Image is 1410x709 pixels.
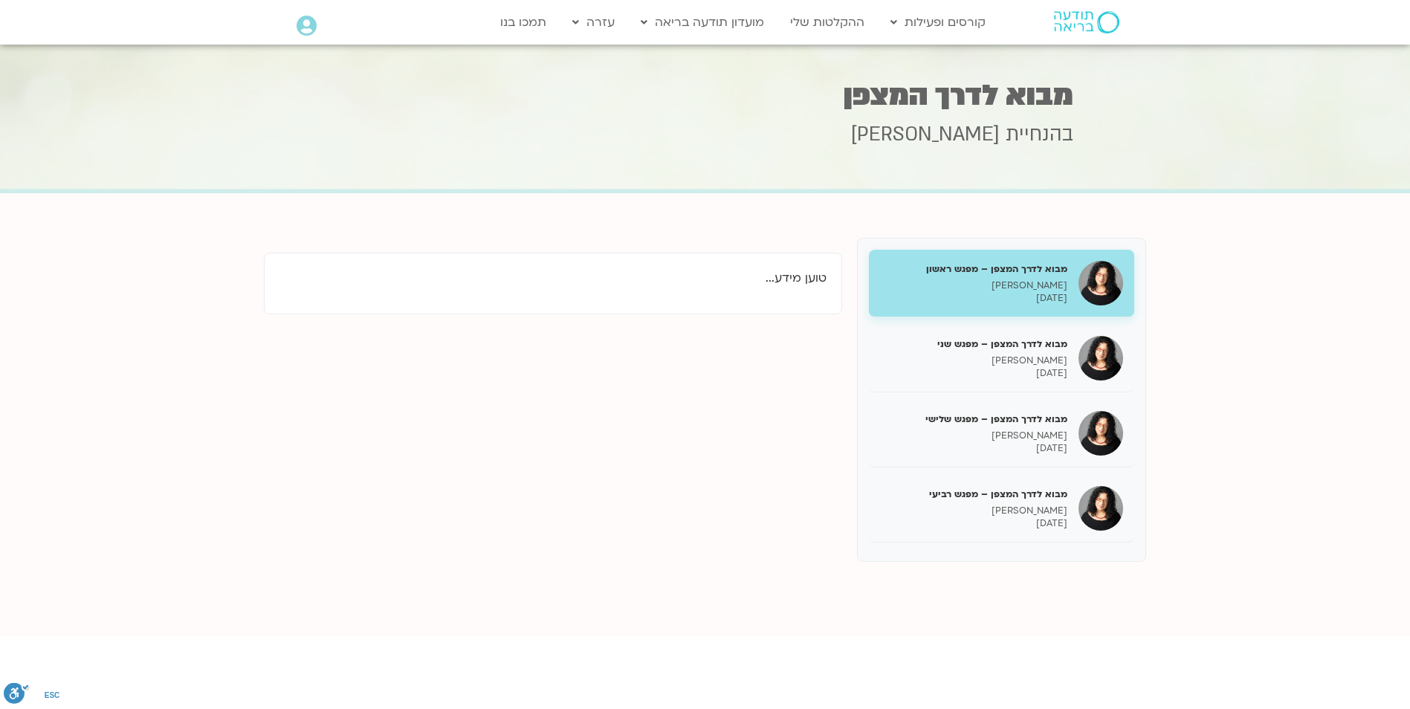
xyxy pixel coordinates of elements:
p: [DATE] [880,517,1067,530]
p: [PERSON_NAME] [880,430,1067,442]
span: [PERSON_NAME] [851,121,1000,148]
span: בהנחיית [1006,121,1073,148]
a: תמכו בנו [493,8,554,36]
img: מבוא לדרך המצפן – מפגש שלישי [1078,411,1123,456]
h5: מבוא לדרך המצפן – מפגש שני [880,337,1067,351]
p: [DATE] [880,367,1067,380]
a: עזרה [565,8,622,36]
p: [PERSON_NAME] [880,354,1067,367]
h5: מבוא לדרך המצפן – מפגש שלישי [880,412,1067,426]
p: [PERSON_NAME] [880,505,1067,517]
img: תודעה בריאה [1054,11,1119,33]
h5: מבוא לדרך המצפן – מפגש ראשון [880,262,1067,276]
img: מבוא לדרך המצפן – מפגש רביעי [1078,486,1123,531]
a: קורסים ופעילות [883,8,993,36]
img: מבוא לדרך המצפן – מפגש שני [1078,336,1123,381]
p: טוען מידע... [279,268,827,288]
h5: מבוא לדרך המצפן – מפגש רביעי [880,488,1067,501]
p: [DATE] [880,442,1067,455]
img: מבוא לדרך המצפן – מפגש ראשון [1078,261,1123,305]
a: ההקלטות שלי [783,8,872,36]
p: [PERSON_NAME] [880,279,1067,292]
p: [DATE] [880,292,1067,305]
h1: מבוא לדרך המצפן [337,81,1073,110]
a: מועדון תודעה בריאה [633,8,772,36]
